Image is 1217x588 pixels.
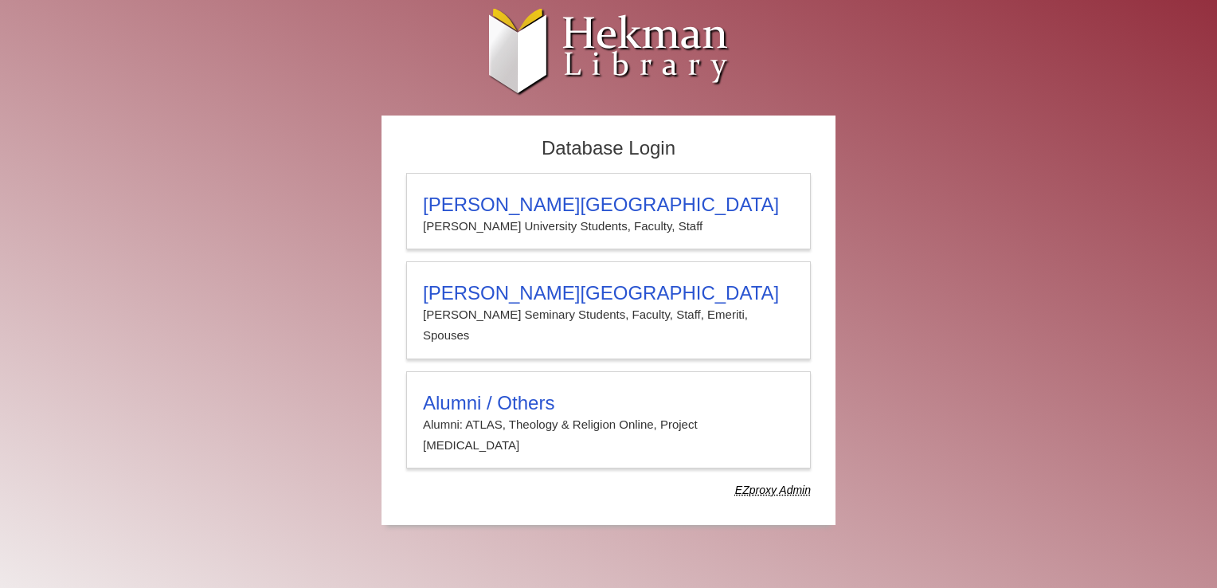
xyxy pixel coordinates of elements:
dfn: Use Alumni login [735,484,811,496]
a: [PERSON_NAME][GEOGRAPHIC_DATA][PERSON_NAME] Seminary Students, Faculty, Staff, Emeriti, Spouses [406,261,811,359]
h3: Alumni / Others [423,392,794,414]
h2: Database Login [398,132,819,165]
a: [PERSON_NAME][GEOGRAPHIC_DATA][PERSON_NAME] University Students, Faculty, Staff [406,173,811,249]
p: Alumni: ATLAS, Theology & Religion Online, Project [MEDICAL_DATA] [423,414,794,457]
summary: Alumni / OthersAlumni: ATLAS, Theology & Religion Online, Project [MEDICAL_DATA] [423,392,794,457]
p: [PERSON_NAME] Seminary Students, Faculty, Staff, Emeriti, Spouses [423,304,794,347]
h3: [PERSON_NAME][GEOGRAPHIC_DATA] [423,194,794,216]
p: [PERSON_NAME] University Students, Faculty, Staff [423,216,794,237]
h3: [PERSON_NAME][GEOGRAPHIC_DATA] [423,282,794,304]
